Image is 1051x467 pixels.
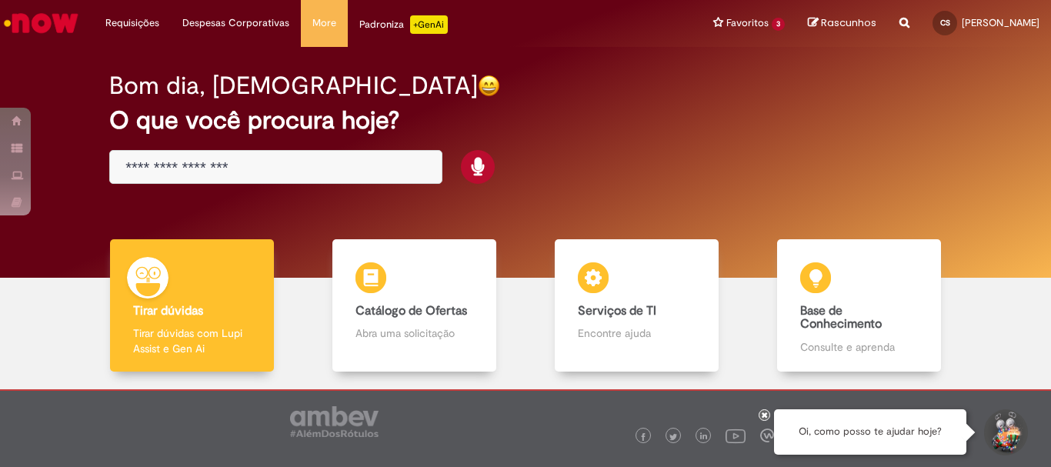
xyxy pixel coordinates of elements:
img: logo_footer_youtube.png [726,425,746,445]
span: Rascunhos [821,15,876,30]
h2: Bom dia, [DEMOGRAPHIC_DATA] [109,72,478,99]
h2: O que você procura hoje? [109,107,942,134]
p: +GenAi [410,15,448,34]
span: 3 [772,18,785,31]
p: Tirar dúvidas com Lupi Assist e Gen Ai [133,325,250,356]
span: More [312,15,336,31]
span: CS [940,18,950,28]
p: Encontre ajuda [578,325,695,341]
img: logo_footer_facebook.png [639,433,647,441]
span: Requisições [105,15,159,31]
img: logo_footer_workplace.png [760,429,774,442]
b: Serviços de TI [578,303,656,319]
p: Consulte e aprenda [800,339,917,355]
img: happy-face.png [478,75,500,97]
div: Padroniza [359,15,448,34]
a: Catálogo de Ofertas Abra uma solicitação [303,239,525,372]
img: logo_footer_linkedin.png [700,432,708,442]
div: Oi, como posso te ajudar hoje? [774,409,966,455]
img: logo_footer_twitter.png [669,433,677,441]
img: ServiceNow [2,8,81,38]
a: Tirar dúvidas Tirar dúvidas com Lupi Assist e Gen Ai [81,239,303,372]
img: logo_footer_ambev_rotulo_gray.png [290,406,379,437]
a: Base de Conhecimento Consulte e aprenda [748,239,970,372]
a: Serviços de TI Encontre ajuda [525,239,748,372]
b: Tirar dúvidas [133,303,203,319]
span: Favoritos [726,15,769,31]
b: Catálogo de Ofertas [355,303,467,319]
p: Abra uma solicitação [355,325,472,341]
span: [PERSON_NAME] [962,16,1039,29]
span: Despesas Corporativas [182,15,289,31]
a: Rascunhos [808,16,876,31]
b: Base de Conhecimento [800,303,882,332]
button: Iniciar Conversa de Suporte [982,409,1028,455]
